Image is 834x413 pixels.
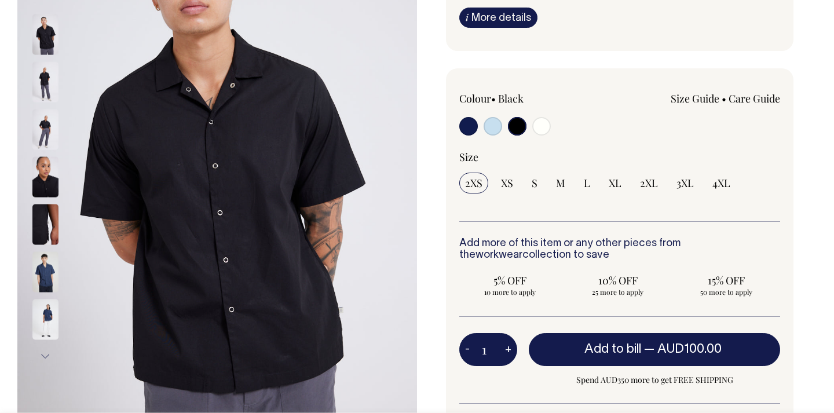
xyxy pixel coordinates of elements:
[573,287,663,297] span: 25 more to apply
[459,338,475,361] button: -
[568,270,669,300] input: 10% OFF 25 more to apply
[584,176,590,190] span: L
[459,270,561,300] input: 5% OFF 10 more to apply
[459,150,780,164] div: Size
[573,273,663,287] span: 10% OFF
[501,176,513,190] span: XS
[465,273,555,287] span: 5% OFF
[32,62,58,103] img: black
[526,173,543,193] input: S
[495,173,519,193] input: XS
[498,92,524,105] label: Black
[640,176,658,190] span: 2XL
[712,176,730,190] span: 4XL
[578,173,596,193] input: L
[681,287,771,297] span: 50 more to apply
[681,273,771,287] span: 15% OFF
[603,173,627,193] input: XL
[532,176,537,190] span: S
[644,343,725,355] span: —
[459,173,488,193] input: 2XS
[36,343,54,370] button: Next
[459,8,537,28] a: iMore details
[729,92,780,105] a: Care Guide
[657,343,722,355] span: AUD100.00
[671,173,700,193] input: 3XL
[676,176,694,190] span: 3XL
[556,176,565,190] span: M
[32,14,58,55] img: black
[459,92,588,105] div: Colour
[466,11,469,23] span: i
[529,373,780,387] span: Spend AUD350 more to get FREE SHIPPING
[32,299,58,340] img: dark-navy
[722,92,726,105] span: •
[675,270,777,300] input: 15% OFF 50 more to apply
[465,176,482,190] span: 2XS
[609,176,621,190] span: XL
[32,204,58,245] img: black
[475,250,522,260] a: workwear
[32,109,58,150] img: black
[491,92,496,105] span: •
[32,157,58,198] img: black
[32,252,58,293] img: dark-navy
[550,173,571,193] input: M
[671,92,719,105] a: Size Guide
[584,343,641,355] span: Add to bill
[459,238,780,261] h6: Add more of this item or any other pieces from the collection to save
[529,333,780,366] button: Add to bill —AUD100.00
[465,287,555,297] span: 10 more to apply
[634,173,664,193] input: 2XL
[499,338,517,361] button: +
[707,173,736,193] input: 4XL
